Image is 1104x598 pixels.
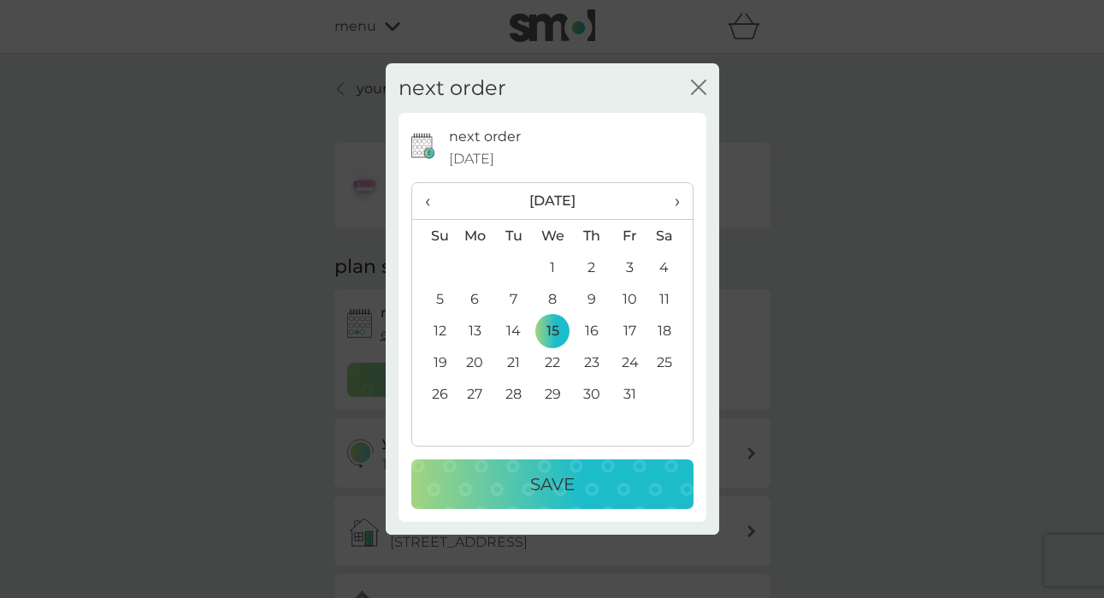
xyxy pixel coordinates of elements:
td: 15 [533,315,572,346]
td: 10 [611,283,649,315]
th: Mo [456,220,495,252]
td: 22 [533,346,572,378]
th: We [533,220,572,252]
th: [DATE] [456,183,650,220]
p: Save [530,471,575,498]
td: 13 [456,315,495,346]
th: Th [572,220,611,252]
td: 11 [649,283,692,315]
td: 16 [572,315,611,346]
td: 12 [412,315,456,346]
td: 20 [456,346,495,378]
td: 18 [649,315,692,346]
td: 30 [572,378,611,410]
span: [DATE] [449,148,494,170]
span: › [662,183,679,219]
td: 3 [611,252,649,283]
td: 8 [533,283,572,315]
th: Su [412,220,456,252]
td: 5 [412,283,456,315]
td: 1 [533,252,572,283]
td: 6 [456,283,495,315]
button: close [691,80,706,98]
th: Tu [494,220,533,252]
td: 24 [611,346,649,378]
p: next order [449,126,521,148]
td: 27 [456,378,495,410]
td: 21 [494,346,533,378]
td: 26 [412,378,456,410]
td: 23 [572,346,611,378]
h2: next order [399,76,506,101]
td: 9 [572,283,611,315]
td: 2 [572,252,611,283]
button: Save [411,459,694,509]
td: 25 [649,346,692,378]
td: 29 [533,378,572,410]
td: 4 [649,252,692,283]
td: 28 [494,378,533,410]
td: 14 [494,315,533,346]
th: Sa [649,220,692,252]
td: 19 [412,346,456,378]
span: ‹ [425,183,443,219]
th: Fr [611,220,649,252]
td: 7 [494,283,533,315]
td: 17 [611,315,649,346]
td: 31 [611,378,649,410]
